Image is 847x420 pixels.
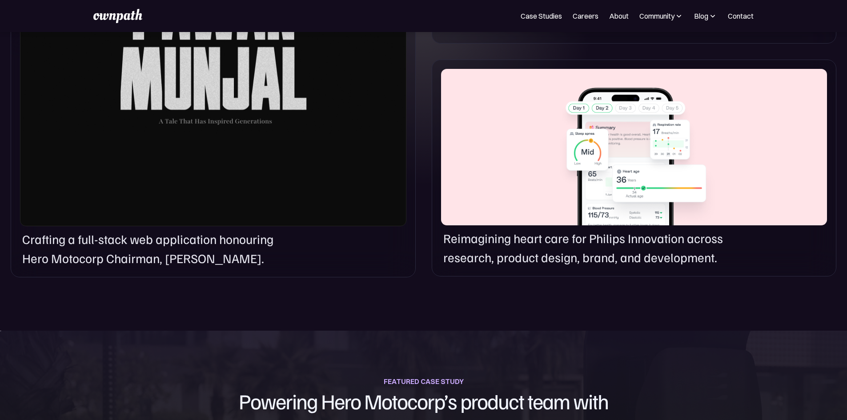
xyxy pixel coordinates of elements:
[694,11,708,21] div: Blog
[639,11,674,21] div: Community
[22,230,299,268] p: Crafting a full-stack web application honouring Hero Motocorp Chairman, [PERSON_NAME].
[639,11,683,21] div: Community
[609,11,629,21] a: About
[728,11,754,21] a: Contact
[521,11,562,21] a: Case Studies
[694,11,717,21] div: Blog
[384,375,464,388] div: FEATURED CASE STUDY
[443,229,743,267] p: Reimagining heart care for Philips Innovation across research, product design, brand, and develop...
[573,11,598,21] a: Careers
